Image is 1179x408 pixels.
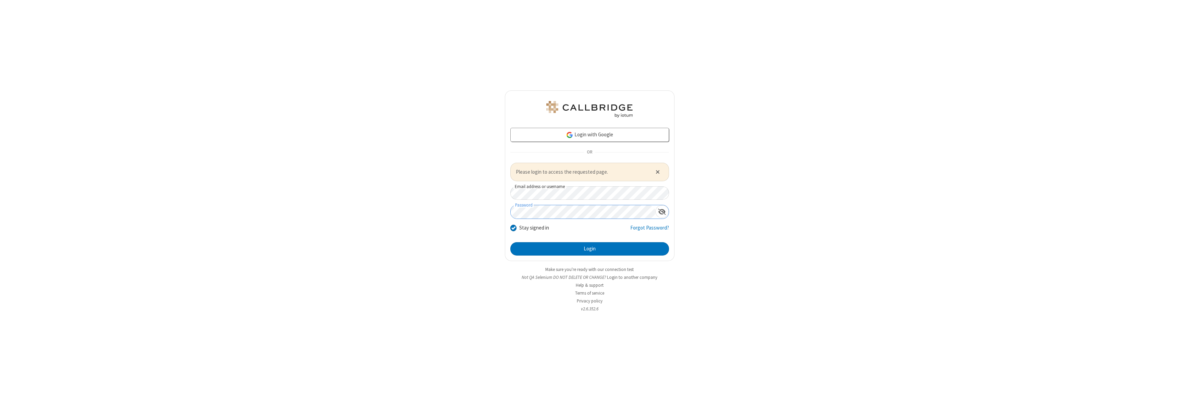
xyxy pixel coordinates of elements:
[510,128,669,141] a: Login with Google
[655,205,669,218] div: Show password
[545,267,634,272] a: Make sure you're ready with our connection test
[505,306,674,312] li: v2.6.352.6
[1162,390,1174,403] iframe: Chat
[566,131,573,139] img: google-icon.png
[505,274,674,281] li: Not QA Selenium DO NOT DELETE OR CHANGE?
[575,290,604,296] a: Terms of service
[584,147,595,157] span: OR
[519,224,549,232] label: Stay signed in
[516,168,647,176] span: Please login to access the requested page.
[510,186,669,200] input: Email address or username
[510,242,669,256] button: Login
[652,167,663,177] button: Close alert
[545,101,634,118] img: QA Selenium DO NOT DELETE OR CHANGE
[576,282,604,288] a: Help & support
[577,298,603,304] a: Privacy policy
[511,205,655,219] input: Password
[630,224,669,237] a: Forgot Password?
[607,274,657,281] button: Login to another company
